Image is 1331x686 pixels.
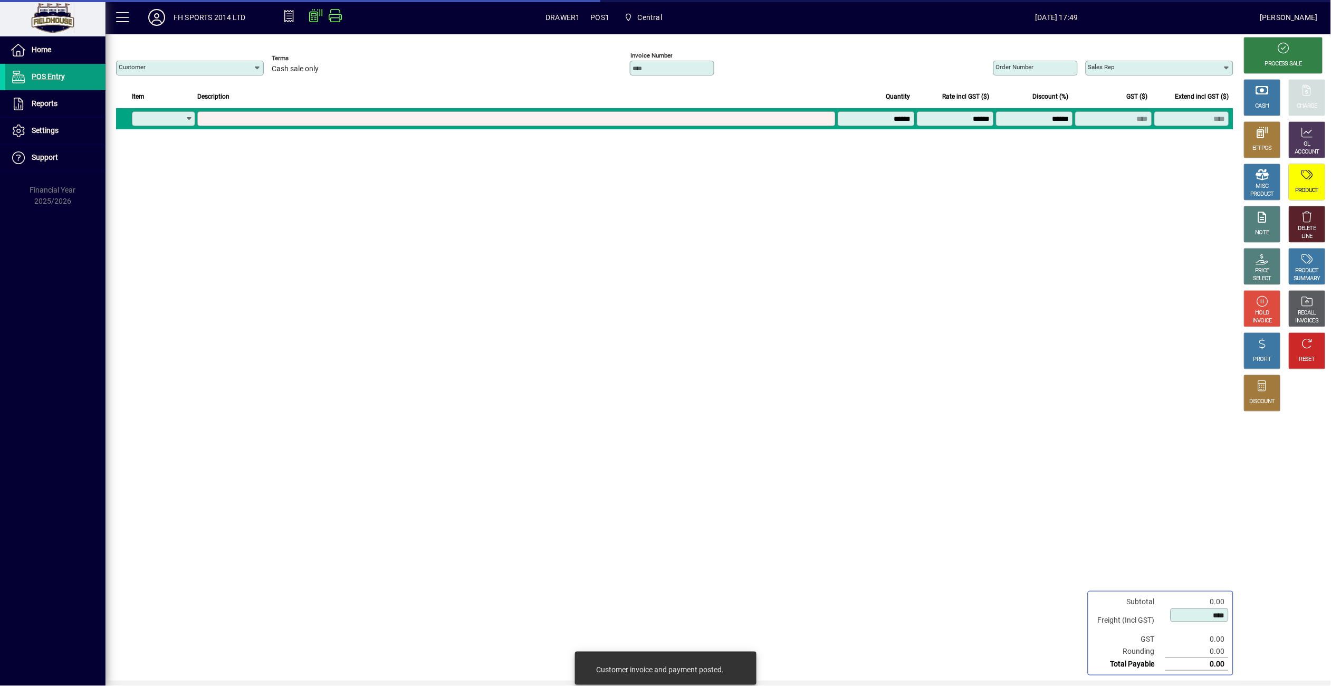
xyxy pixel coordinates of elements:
[32,99,58,108] span: Reports
[1256,309,1269,317] div: HOLD
[1256,267,1270,275] div: PRICE
[638,9,662,26] span: Central
[1298,309,1317,317] div: RECALL
[1302,233,1313,241] div: LINE
[32,72,65,81] span: POS Entry
[1299,356,1315,364] div: RESET
[272,65,319,73] span: Cash sale only
[32,126,59,135] span: Settings
[1253,145,1272,153] div: EFTPOS
[620,8,666,27] span: Central
[1093,608,1165,633] td: Freight (Incl GST)
[886,91,911,102] span: Quantity
[1165,658,1229,671] td: 0.00
[1093,645,1165,658] td: Rounding
[5,37,106,63] a: Home
[1297,102,1318,110] div: CHARGE
[996,63,1034,71] mat-label: Order number
[272,55,335,62] span: Terms
[1093,633,1165,645] td: GST
[32,45,51,54] span: Home
[1165,645,1229,658] td: 0.00
[132,91,145,102] span: Item
[1253,356,1271,364] div: PROFIT
[591,9,610,26] span: POS1
[630,52,673,59] mat-label: Invoice number
[943,91,990,102] span: Rate incl GST ($)
[545,9,580,26] span: DRAWER1
[1175,91,1229,102] span: Extend incl GST ($)
[1256,102,1269,110] div: CASH
[1295,148,1319,156] div: ACCOUNT
[1295,187,1319,195] div: PRODUCT
[1253,275,1272,283] div: SELECT
[32,153,58,161] span: Support
[1127,91,1148,102] span: GST ($)
[854,9,1260,26] span: [DATE] 17:49
[1256,183,1269,190] div: MISC
[5,145,106,171] a: Support
[1093,658,1165,671] td: Total Payable
[1304,140,1311,148] div: GL
[1165,633,1229,645] td: 0.00
[1265,60,1302,68] div: PROCESS SALE
[140,8,174,27] button: Profile
[197,91,229,102] span: Description
[1165,596,1229,608] td: 0.00
[1298,225,1316,233] div: DELETE
[1093,596,1165,608] td: Subtotal
[1295,267,1319,275] div: PRODUCT
[597,664,724,675] div: Customer invoice and payment posted.
[1250,190,1274,198] div: PRODUCT
[1260,9,1318,26] div: [PERSON_NAME]
[1294,275,1320,283] div: SUMMARY
[5,91,106,117] a: Reports
[1250,398,1275,406] div: DISCOUNT
[1296,317,1318,325] div: INVOICES
[1252,317,1272,325] div: INVOICE
[1088,63,1115,71] mat-label: Sales rep
[5,118,106,144] a: Settings
[174,9,245,26] div: FH SPORTS 2014 LTD
[119,63,146,71] mat-label: Customer
[1033,91,1069,102] span: Discount (%)
[1256,229,1269,237] div: NOTE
